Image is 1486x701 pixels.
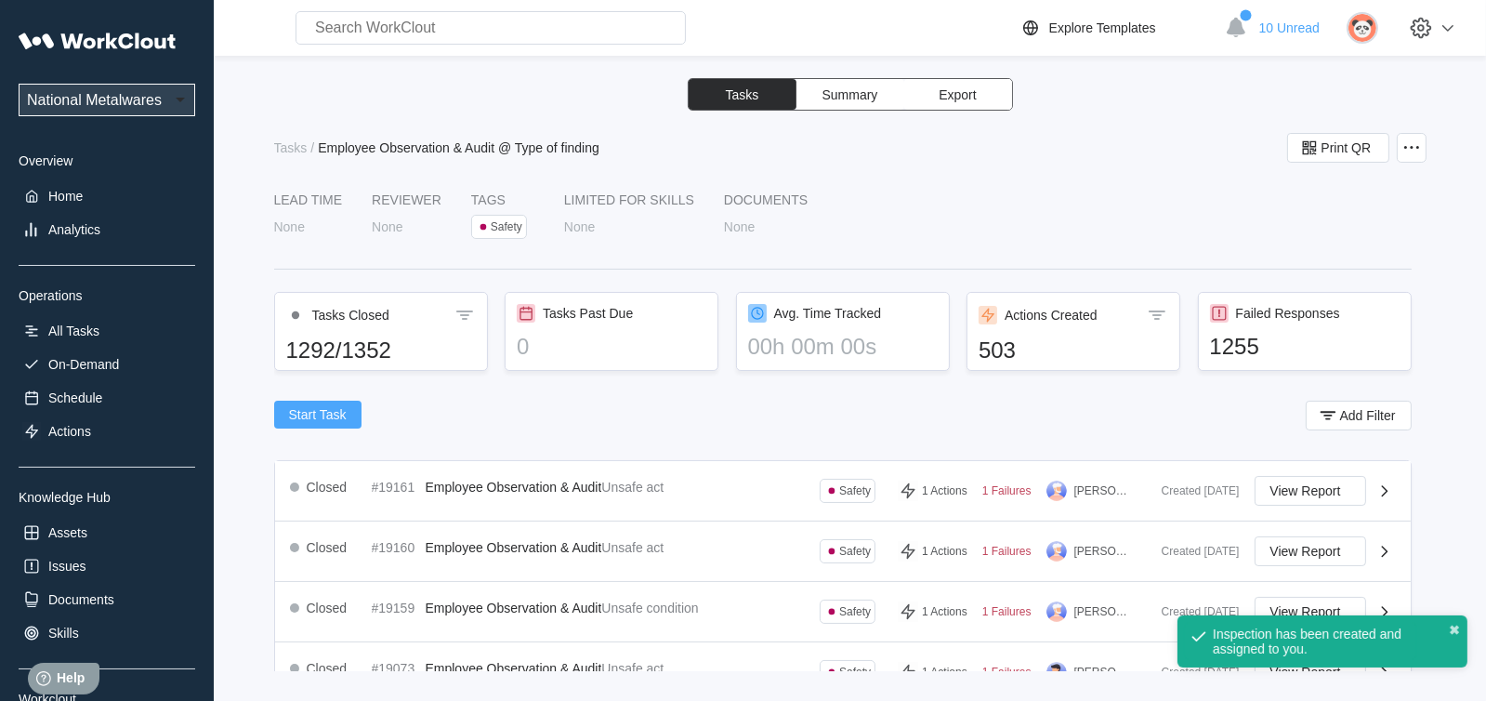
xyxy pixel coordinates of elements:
a: Schedule [19,385,195,411]
span: View Report [1270,605,1341,618]
div: Employee Observation & Audit @ Type of finding [318,140,599,155]
span: 10 Unread [1259,20,1320,35]
div: 1 Failures [982,545,1032,558]
a: Analytics [19,217,195,243]
button: Start Task [274,401,362,429]
a: Assets [19,520,195,546]
a: Closed#19161Employee Observation & AuditUnsafe actSafety1 Actions1 Failures[PERSON_NAME]Created [... [275,461,1411,522]
button: Summary [796,79,904,110]
button: Export [904,79,1012,110]
div: Closed [307,661,348,676]
button: Add Filter [1306,401,1412,430]
div: 00h 00m 00s [748,334,938,360]
div: Assets [48,525,87,540]
div: None [724,219,755,234]
button: View Report [1255,597,1366,627]
span: View Report [1270,545,1341,558]
div: All Tasks [48,324,99,338]
span: Start Task [289,408,347,421]
div: 1 Failures [982,484,1032,497]
div: Failed Responses [1236,306,1340,321]
button: Print QR [1287,133,1389,163]
a: Documents [19,587,195,613]
div: Created [DATE] [1147,666,1240,679]
div: Tasks [274,140,308,155]
a: Closed#19160Employee Observation & AuditUnsafe actSafety1 Actions1 Failures[PERSON_NAME]Created [... [275,522,1411,582]
span: Employee Observation & Audit [426,540,602,555]
div: Issues [48,559,85,574]
div: 1 Actions [922,484,967,497]
div: Skills [48,626,79,641]
a: Closed#19159Employee Observation & AuditUnsafe conditionSafety1 Actions1 Failures[PERSON_NAME]Cre... [275,582,1411,642]
a: Explore Templates [1019,17,1216,39]
div: Created [DATE] [1147,605,1240,618]
div: 1 Actions [922,666,967,679]
div: 503 [979,337,1168,364]
div: Created [DATE] [1147,545,1240,558]
div: Schedule [48,390,102,405]
button: Tasks [689,79,796,110]
span: Tasks [726,88,759,101]
div: On-Demand [48,357,119,372]
a: Skills [19,620,195,646]
a: On-Demand [19,351,195,377]
button: View Report [1255,476,1366,506]
div: #19160 [372,540,418,555]
div: [PERSON_NAME] [1074,484,1132,497]
a: Issues [19,553,195,579]
div: 1255 [1210,334,1400,360]
div: None [564,219,595,234]
img: user-5.png [1046,662,1067,682]
span: Add Filter [1340,409,1396,422]
input: Search WorkClout [296,11,686,45]
div: Operations [19,288,195,303]
div: Safety [839,666,871,679]
span: Summary [822,88,878,101]
div: #19159 [372,601,418,615]
div: Tasks Closed [312,308,389,323]
div: Safety [839,605,871,618]
div: None [274,219,305,234]
div: 1 Failures [982,605,1032,618]
div: Reviewer [372,192,441,207]
div: Safety [839,545,871,558]
div: [PERSON_NAME] [1074,545,1132,558]
img: panda.png [1347,12,1378,44]
div: 1 Failures [982,666,1032,679]
div: Created [DATE] [1147,484,1240,497]
mark: Unsafe act [601,540,664,555]
div: Actions [48,424,91,439]
div: [PERSON_NAME] [1074,605,1132,618]
a: Actions [19,418,195,444]
div: Tags [471,192,534,207]
div: Home [48,189,83,204]
a: Home [19,183,195,209]
div: Documents [48,592,114,607]
div: Closed [307,480,348,495]
div: LIMITED FOR SKILLS [564,192,694,207]
div: / [310,140,314,155]
div: [PERSON_NAME] [1074,666,1132,679]
img: user-3.png [1046,602,1067,622]
div: Analytics [48,222,100,237]
div: Closed [307,540,348,555]
div: Closed [307,601,348,615]
div: Actions Created [1005,308,1098,323]
div: #19161 [372,480,418,495]
div: Documents [724,192,808,207]
img: user-3.png [1046,481,1067,501]
a: Tasks [274,140,311,155]
div: Safety [491,220,522,233]
mark: Unsafe act [601,480,664,495]
div: Knowledge Hub [19,490,195,505]
mark: Unsafe condition [601,601,698,615]
span: Employee Observation & Audit [426,480,602,495]
div: Avg. Time Tracked [774,306,882,321]
div: Explore Templates [1049,20,1156,35]
span: Employee Observation & Audit [426,601,602,615]
div: #19073 [372,661,418,676]
div: 1 Actions [922,605,967,618]
div: Tasks Past Due [543,306,633,321]
div: Overview [19,153,195,168]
